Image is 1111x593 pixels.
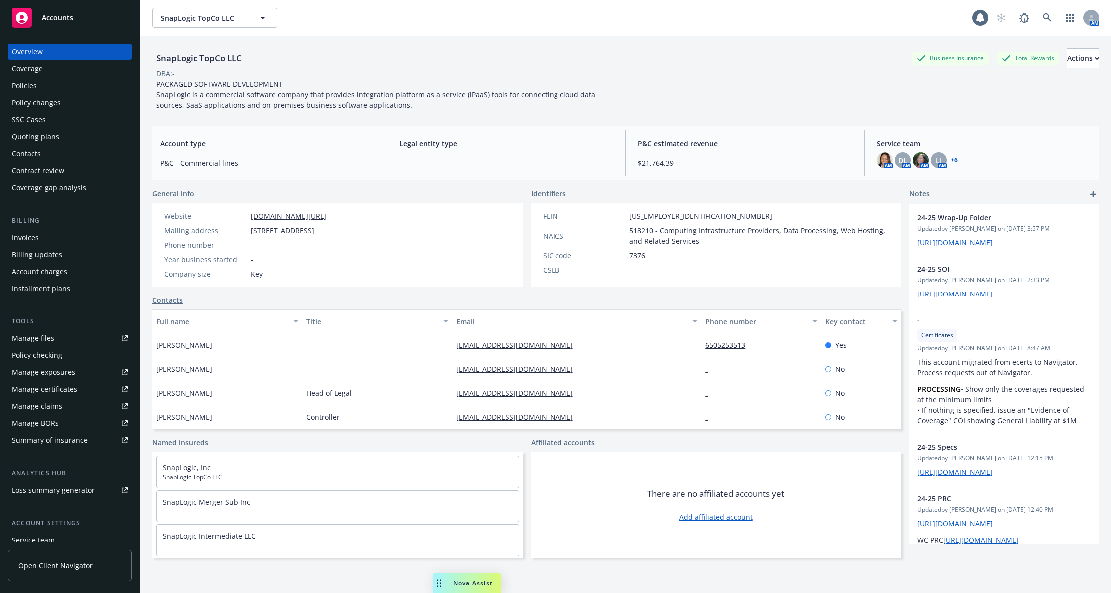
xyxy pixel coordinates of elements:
span: No [835,412,845,422]
div: Phone number [705,316,806,327]
a: Billing updates [8,247,132,263]
div: SnapLogic TopCo LLC [152,52,246,65]
span: SnapLogic TopCo LLC [163,473,513,482]
div: 24-25 SpecsUpdatedby [PERSON_NAME] on [DATE] 12:15 PM[URL][DOMAIN_NAME] [909,434,1099,485]
img: photo [913,152,929,168]
a: 6505253513 [705,340,753,350]
span: P&C - Commercial lines [160,158,375,168]
span: Legal entity type [399,138,613,149]
span: PACKAGED SOFTWARE DEVELOPMENT SnapLogic is a commercial software company that provides integratio... [156,79,597,110]
p: WC PRC [917,535,1091,545]
span: Open Client Navigator [18,560,93,571]
a: Contract review [8,163,132,179]
div: NAICS [543,231,625,241]
span: - [629,265,632,275]
span: LI [936,155,942,166]
div: Contacts [12,146,41,162]
div: Drag to move [433,573,445,593]
a: Manage BORs [8,415,132,431]
span: There are no affiliated accounts yet [647,488,784,500]
a: SnapLogic Merger Sub Inc [163,497,250,507]
div: Manage BORs [12,415,59,431]
button: Title [302,309,452,333]
div: Manage exposures [12,364,75,380]
div: Manage files [12,330,54,346]
a: [DOMAIN_NAME][URL] [251,211,326,221]
div: SSC Cases [12,112,46,128]
button: Email [452,309,702,333]
a: Manage claims [8,398,132,414]
div: Analytics hub [8,468,132,478]
a: Policies [8,78,132,94]
span: 24-25 Specs [917,442,1065,452]
div: -CertificatesUpdatedby [PERSON_NAME] on [DATE] 8:47 AMThis account migrated from ecerts to Naviga... [909,307,1099,434]
a: Coverage [8,61,132,77]
span: 24-25 SOI [917,264,1065,274]
span: [PERSON_NAME] [156,412,212,422]
div: Billing updates [12,247,62,263]
div: Installment plans [12,281,70,296]
a: Policy changes [8,95,132,111]
div: Account settings [8,518,132,528]
div: Manage claims [12,398,62,414]
div: Policy checking [12,347,62,363]
span: Updated by [PERSON_NAME] on [DATE] 2:33 PM [917,276,1091,285]
a: Quoting plans [8,129,132,145]
a: Named insureds [152,437,208,448]
a: [EMAIL_ADDRESS][DOMAIN_NAME] [456,388,581,398]
a: add [1087,188,1099,200]
div: Title [306,316,437,327]
span: - [251,254,253,265]
div: SIC code [543,250,625,261]
div: Contract review [12,163,64,179]
button: SnapLogic TopCo LLC [152,8,277,28]
div: Company size [164,269,247,279]
a: Manage exposures [8,364,132,380]
a: [URL][DOMAIN_NAME] [917,519,993,528]
a: Service team [8,532,132,548]
a: Account charges [8,264,132,280]
span: Nova Assist [453,579,493,587]
div: 24-25 PRCUpdatedby [PERSON_NAME] on [DATE] 12:40 PM[URL][DOMAIN_NAME]WC PRC[URL][DOMAIN_NAME] [909,485,1099,553]
span: Certificates [921,331,953,340]
a: [EMAIL_ADDRESS][DOMAIN_NAME] [456,340,581,350]
span: Updated by [PERSON_NAME] on [DATE] 3:57 PM [917,224,1091,233]
div: FEIN [543,211,625,221]
a: SnapLogic, Inc [163,463,211,472]
div: Billing [8,216,132,226]
span: General info [152,188,194,199]
a: Invoices [8,230,132,246]
div: Manage certificates [12,381,77,397]
button: Nova Assist [433,573,501,593]
a: Summary of insurance [8,432,132,448]
a: Switch app [1060,8,1080,28]
span: - [306,364,309,374]
div: Quoting plans [12,129,59,145]
span: [US_EMPLOYER_IDENTIFICATION_NUMBER] [629,211,772,221]
span: No [835,388,845,398]
a: Affiliated accounts [531,437,595,448]
span: Account type [160,138,375,149]
a: Accounts [8,4,132,32]
span: - [399,158,613,168]
span: Updated by [PERSON_NAME] on [DATE] 12:40 PM [917,505,1091,514]
a: [URL][DOMAIN_NAME] [917,289,993,298]
button: Key contact [821,309,901,333]
a: Coverage gap analysis [8,180,132,196]
a: SSC Cases [8,112,132,128]
div: Service team [12,532,55,548]
span: - [917,315,1065,325]
div: Tools [8,316,132,326]
span: [PERSON_NAME] [156,340,212,350]
a: Manage files [8,330,132,346]
span: Updated by [PERSON_NAME] on [DATE] 8:47 AM [917,344,1091,353]
a: - [705,412,716,422]
div: Phone number [164,240,247,250]
div: Summary of insurance [12,432,88,448]
span: DL [898,155,907,166]
strong: PROCESSING [917,384,961,394]
div: Policies [12,78,37,94]
span: 24-25 Wrap-Up Folder [917,212,1065,223]
div: Actions [1067,49,1099,68]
